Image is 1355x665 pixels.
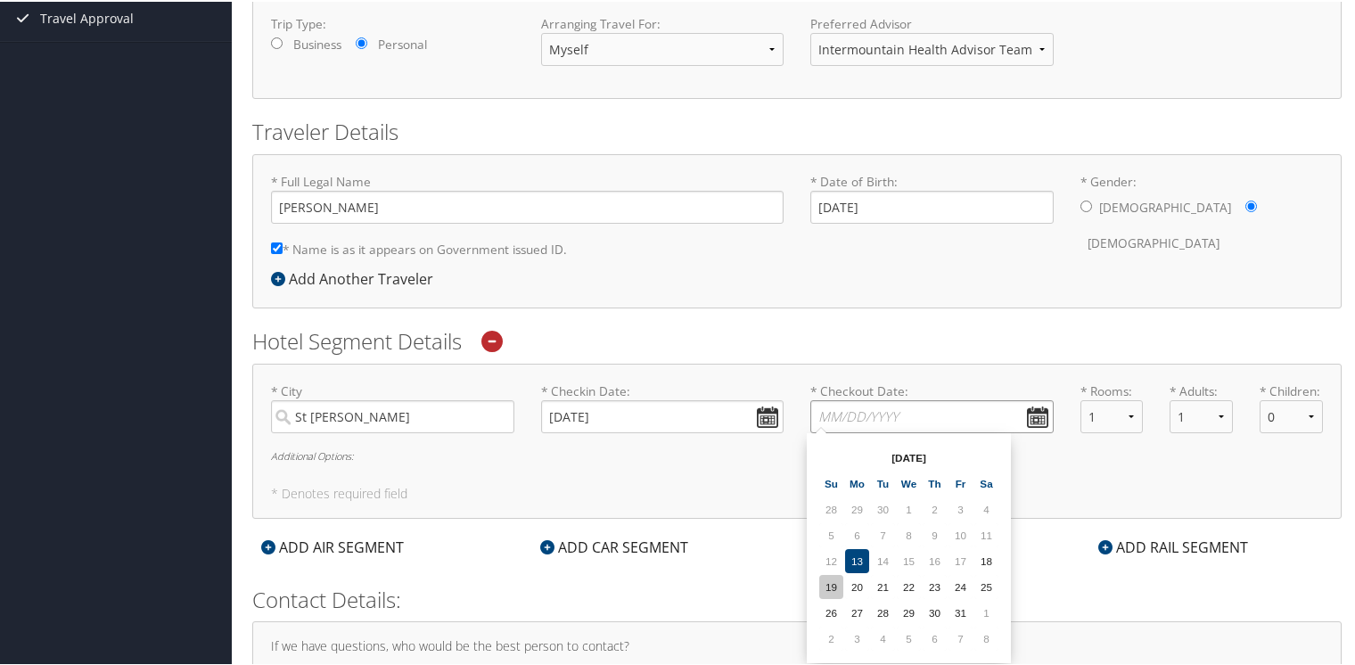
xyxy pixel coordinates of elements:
td: 30 [923,599,947,623]
th: Th [923,470,947,494]
td: 21 [871,573,895,597]
td: 8 [974,625,998,649]
td: 5 [819,521,843,546]
td: 19 [819,573,843,597]
td: 18 [974,547,998,571]
label: Arranging Travel For: [541,13,784,31]
label: * Name is as it appears on Government issued ID. [271,231,567,264]
input: * Date of Birth: [810,189,1054,222]
td: 27 [845,599,869,623]
td: 4 [871,625,895,649]
label: * Checkout Date: [810,381,1054,431]
td: 12 [819,547,843,571]
th: Tu [871,470,895,494]
td: 1 [897,496,921,520]
td: 2 [923,496,947,520]
label: [DEMOGRAPHIC_DATA] [1099,189,1231,223]
td: 20 [845,573,869,597]
td: 4 [974,496,998,520]
label: * Gender: [1080,171,1324,259]
div: ADD CAR SEGMENT [531,535,697,556]
label: * Checkin Date: [541,381,784,431]
label: Trip Type: [271,13,514,31]
td: 23 [923,573,947,597]
div: ADD AIR SEGMENT [252,535,413,556]
td: 7 [948,625,973,649]
label: * Date of Birth: [810,171,1054,222]
th: [DATE] [845,444,973,468]
td: 3 [948,496,973,520]
td: 6 [845,521,869,546]
input: * Gender:[DEMOGRAPHIC_DATA][DEMOGRAPHIC_DATA] [1080,199,1092,210]
td: 10 [948,521,973,546]
label: * Adults: [1170,381,1233,398]
h4: If we have questions, who would be the best person to contact? [271,638,1323,651]
td: 11 [974,521,998,546]
input: * Gender:[DEMOGRAPHIC_DATA][DEMOGRAPHIC_DATA] [1245,199,1257,210]
td: 22 [897,573,921,597]
label: Business [293,34,341,52]
td: 5 [897,625,921,649]
div: Add Another Traveler [271,267,442,288]
td: 26 [819,599,843,623]
h2: Traveler Details [252,115,1342,145]
td: 25 [974,573,998,597]
th: Fr [948,470,973,494]
div: ADD RAIL SEGMENT [1089,535,1257,556]
td: 3 [845,625,869,649]
th: Su [819,470,843,494]
td: 28 [819,496,843,520]
td: 28 [871,599,895,623]
td: 16 [923,547,947,571]
th: We [897,470,921,494]
input: * Checkout Date: [810,398,1054,431]
input: * Checkin Date: [541,398,784,431]
td: 1 [974,599,998,623]
label: [DEMOGRAPHIC_DATA] [1088,225,1219,259]
h6: Additional Options: [271,449,1323,459]
td: 8 [897,521,921,546]
td: 17 [948,547,973,571]
input: * Full Legal Name [271,189,784,222]
td: 29 [897,599,921,623]
th: Mo [845,470,869,494]
label: Personal [378,34,427,52]
label: * City [271,381,514,431]
h5: * Denotes required field [271,486,1323,498]
th: Sa [974,470,998,494]
td: 6 [923,625,947,649]
td: 29 [845,496,869,520]
td: 30 [871,496,895,520]
h2: Contact Details: [252,583,1342,613]
label: * Full Legal Name [271,171,784,222]
td: 24 [948,573,973,597]
label: * Children: [1260,381,1323,398]
td: 9 [923,521,947,546]
td: 13 [845,547,869,571]
td: 14 [871,547,895,571]
h2: Hotel Segment Details [252,324,1342,355]
td: 15 [897,547,921,571]
label: Preferred Advisor [810,13,1054,31]
td: 2 [819,625,843,649]
td: 31 [948,599,973,623]
td: 7 [871,521,895,546]
input: * Name is as it appears on Government issued ID. [271,241,283,252]
label: * Rooms: [1080,381,1144,398]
